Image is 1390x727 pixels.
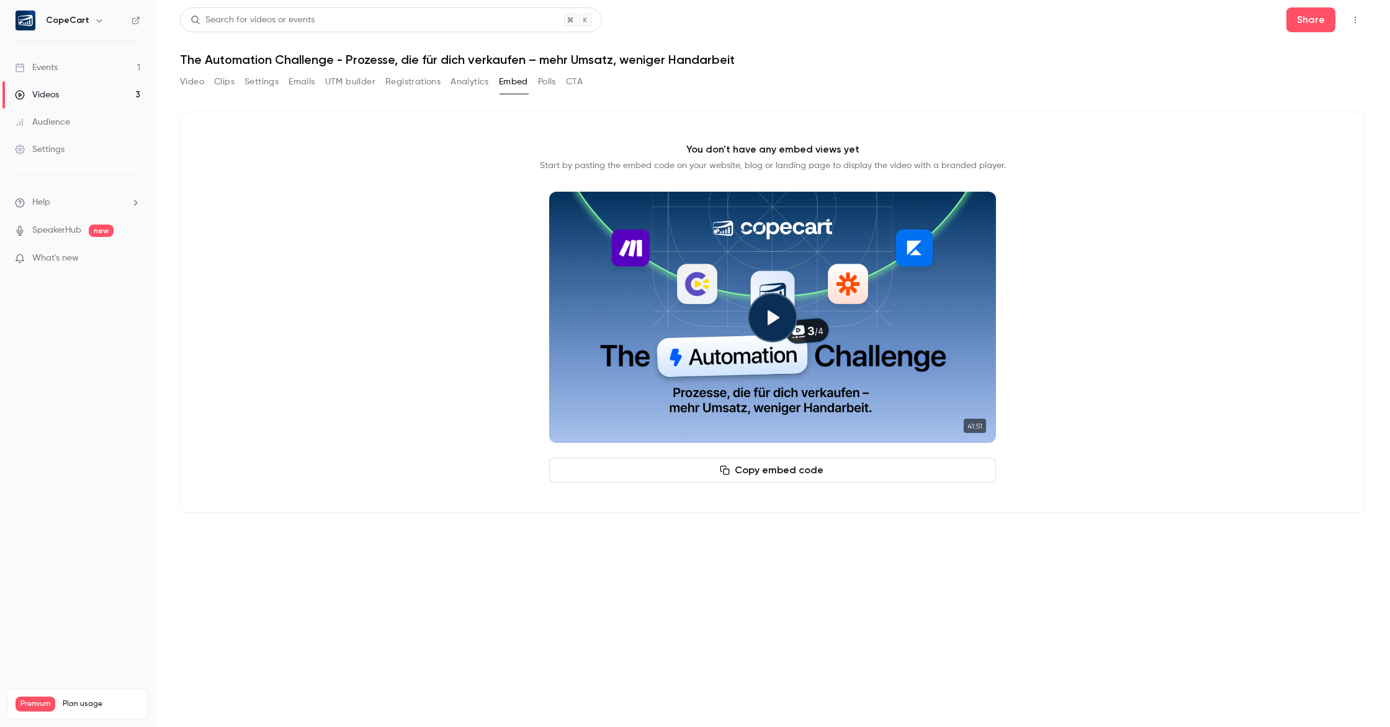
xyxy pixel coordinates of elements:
[15,143,65,156] div: Settings
[289,72,315,92] button: Emails
[16,697,55,711] span: Premium
[46,14,89,27] h6: CopeCart
[566,72,583,92] button: CTA
[1286,7,1335,32] button: Share
[191,14,315,27] div: Search for videos or events
[1345,10,1365,30] button: Top Bar Actions
[15,116,70,128] div: Audience
[180,52,1365,67] h1: The Automation Challenge - Prozesse, die für dich verkaufen – mehr Umsatz, weniger Handarbeit
[244,72,279,92] button: Settings
[499,72,528,92] button: Embed
[385,72,441,92] button: Registrations
[32,252,79,265] span: What's new
[451,72,489,92] button: Analytics
[549,192,996,443] section: Cover
[540,159,1006,172] p: Start by pasting the embed code on your website, blog or landing page to display the video with a...
[32,196,50,209] span: Help
[15,196,140,209] li: help-dropdown-opener
[89,225,114,237] span: new
[214,72,235,92] button: Clips
[32,224,81,237] a: SpeakerHub
[16,11,35,30] img: CopeCart
[748,293,797,342] button: Play video
[15,61,58,74] div: Events
[325,72,375,92] button: UTM builder
[63,699,140,709] span: Plan usage
[538,72,556,92] button: Polls
[964,419,986,433] time: 41:51
[15,89,59,101] div: Videos
[180,72,204,92] button: Video
[549,458,996,483] button: Copy embed code
[686,142,859,157] p: You don't have any embed views yet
